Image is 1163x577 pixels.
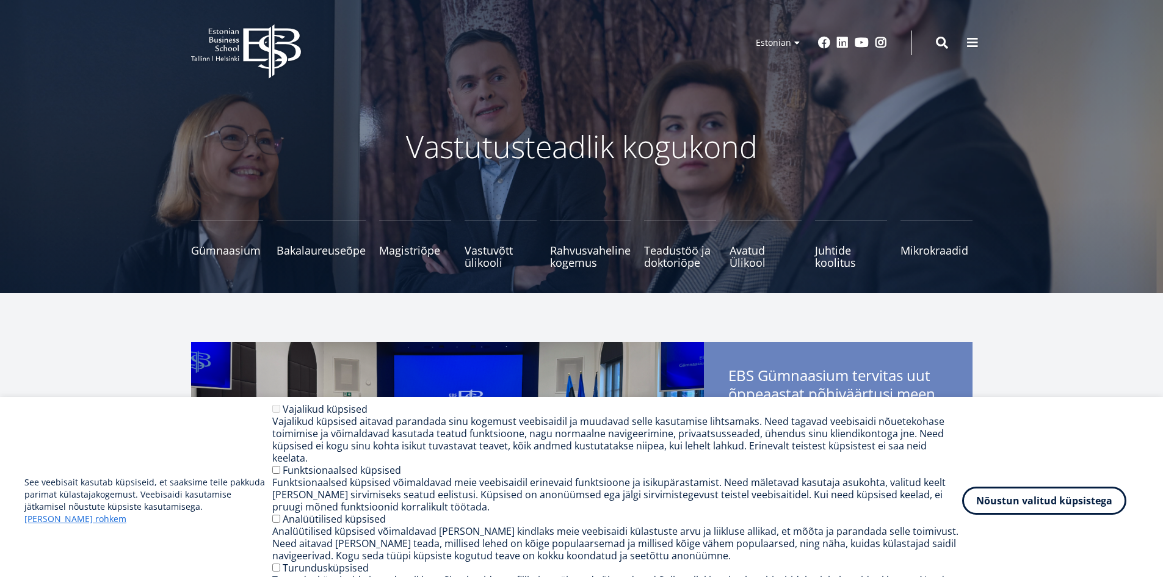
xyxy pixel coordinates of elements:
span: Teadustöö ja doktoriõpe [644,244,716,269]
a: [PERSON_NAME] rohkem [24,513,126,525]
a: Bakalaureuseõpe [277,220,366,269]
label: Funktsionaalsed küpsised [283,463,401,477]
span: Gümnaasium [191,244,263,256]
a: Magistriõpe [379,220,451,269]
a: Linkedin [836,37,849,49]
span: Juhtide koolitus [815,244,887,269]
span: Vastuvõtt ülikooli [465,244,537,269]
p: See veebisait kasutab küpsiseid, et saaksime teile pakkuda parimat külastajakogemust. Veebisaidi ... [24,476,272,525]
span: õppeaastat põhiväärtusi meenutades [728,385,948,403]
label: Turundusküpsised [283,561,369,575]
button: Nõustun valitud küpsistega [962,487,1126,515]
a: Vastuvõtt ülikooli [465,220,537,269]
label: Analüütilised küpsised [283,512,386,526]
a: Gümnaasium [191,220,263,269]
div: Funktsionaalsed küpsised võimaldavad meie veebisaidil erinevaid funktsioone ja isikupärastamist. ... [272,476,962,513]
span: EBS Gümnaasium tervitas uut [728,366,948,407]
a: Youtube [855,37,869,49]
a: Instagram [875,37,887,49]
span: Bakalaureuseõpe [277,244,366,256]
label: Vajalikud küpsised [283,402,368,416]
a: Mikrokraadid [900,220,973,269]
div: Vajalikud küpsised aitavad parandada sinu kogemust veebisaidil ja muudavad selle kasutamise lihts... [272,415,962,464]
span: Avatud Ülikool [730,244,802,269]
img: a [191,342,704,574]
span: Rahvusvaheline kogemus [550,244,631,269]
span: Mikrokraadid [900,244,973,256]
a: Rahvusvaheline kogemus [550,220,631,269]
span: Magistriõpe [379,244,451,256]
a: Teadustöö ja doktoriõpe [644,220,716,269]
div: Analüütilised küpsised võimaldavad [PERSON_NAME] kindlaks meie veebisaidi külastuste arvu ja liik... [272,525,962,562]
a: Facebook [818,37,830,49]
a: Avatud Ülikool [730,220,802,269]
a: Juhtide koolitus [815,220,887,269]
p: Vastutusteadlik kogukond [258,128,905,165]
